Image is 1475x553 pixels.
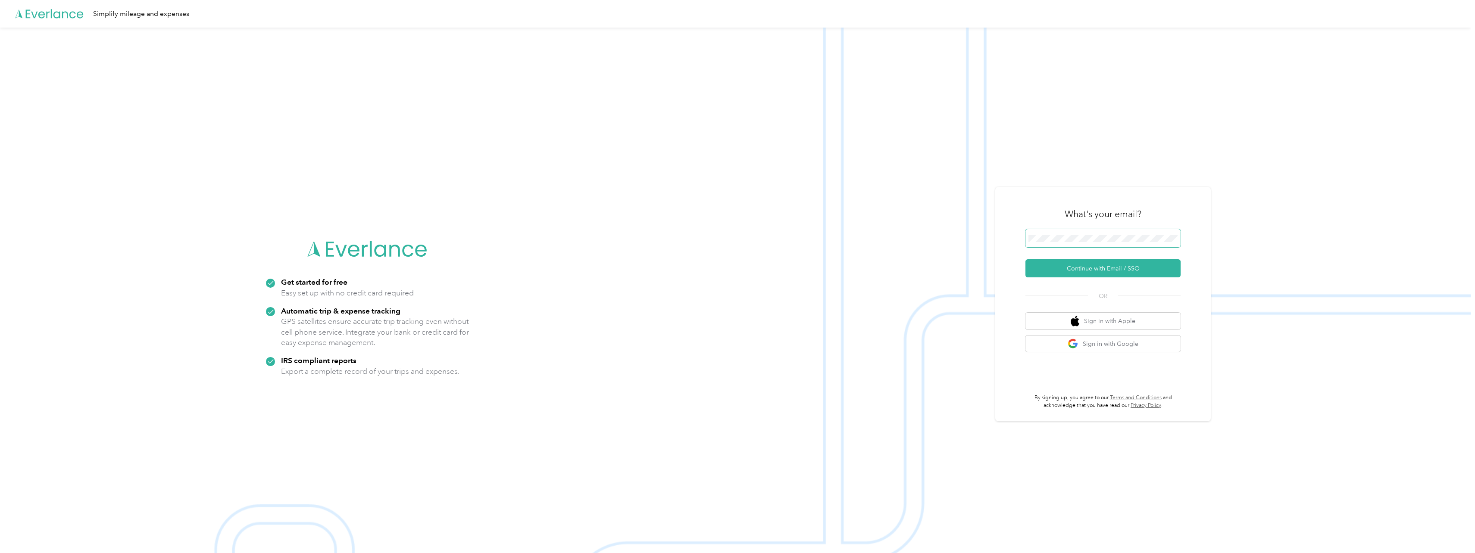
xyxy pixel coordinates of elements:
[281,277,347,286] strong: Get started for free
[281,306,400,315] strong: Automatic trip & expense tracking
[1025,259,1181,277] button: Continue with Email / SSO
[1065,208,1141,220] h3: What's your email?
[1088,292,1118,301] span: OR
[1068,339,1078,349] img: google logo
[1025,336,1181,352] button: google logoSign in with Google
[281,366,459,377] p: Export a complete record of your trips and expenses.
[281,356,356,365] strong: IRS compliant reports
[93,9,189,19] div: Simplify mileage and expenses
[1025,394,1181,409] p: By signing up, you agree to our and acknowledge that you have read our .
[1025,313,1181,329] button: apple logoSign in with Apple
[281,288,414,298] p: Easy set up with no credit card required
[1131,402,1161,409] a: Privacy Policy
[1071,316,1079,326] img: apple logo
[281,316,469,348] p: GPS satellites ensure accurate trip tracking even without cell phone service. Integrate your bank...
[1110,395,1162,401] a: Terms and Conditions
